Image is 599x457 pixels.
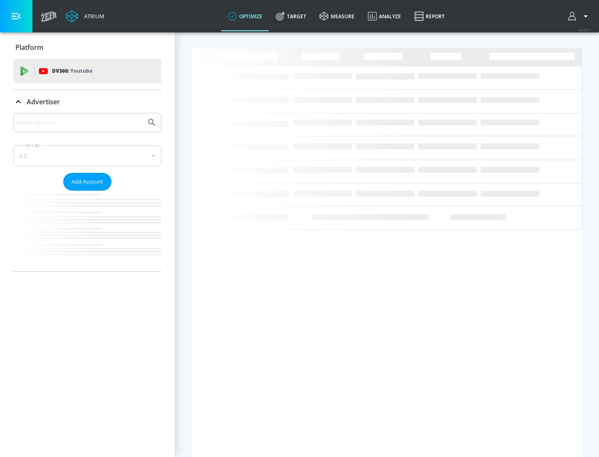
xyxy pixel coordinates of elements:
[221,1,269,31] a: optimize
[408,1,451,31] a: Report
[579,27,591,32] span: v 4.28.0
[361,1,408,31] a: Analyze
[13,36,161,59] div: Platform
[13,90,161,113] div: Advertiser
[63,173,111,191] button: Add Account
[52,66,92,76] p: DV360:
[72,177,103,187] span: Add Account
[13,191,161,271] nav: list of Advertiser
[27,97,60,106] p: Advertiser
[17,117,143,128] input: Search by name
[13,113,161,271] div: Advertiser
[24,143,42,148] label: Sort By
[66,10,104,22] a: Atrium
[13,59,161,84] div: DV360: Youtube
[13,145,161,166] div: A-Z
[269,1,313,31] a: Target
[70,66,92,75] p: Youtube
[15,43,43,52] p: Platform
[313,1,361,31] a: measure
[81,12,104,20] div: Atrium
